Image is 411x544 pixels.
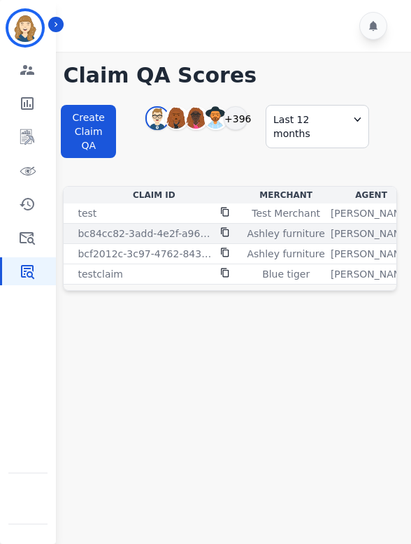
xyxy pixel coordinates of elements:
[78,206,96,220] p: test
[78,227,212,241] p: bc84cc82-3add-4e2f-a961-ec5d79400d8a
[66,189,241,201] div: Claim Id
[247,189,324,201] div: Merchant
[61,105,116,158] button: Create Claim QA
[78,267,123,281] p: testclaim
[247,247,324,261] p: Ashley furniture
[247,227,324,241] p: Ashley furniture
[266,105,369,148] div: Last 12 months
[252,206,320,220] p: Test Merchant
[224,106,247,130] div: +396
[262,267,310,281] p: Blue tiger
[63,63,397,88] h1: Claim QA Scores
[78,247,212,261] p: bcf2012c-3c97-4762-843e-8cebdfcb2e78
[8,11,42,45] img: Bordered avatar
